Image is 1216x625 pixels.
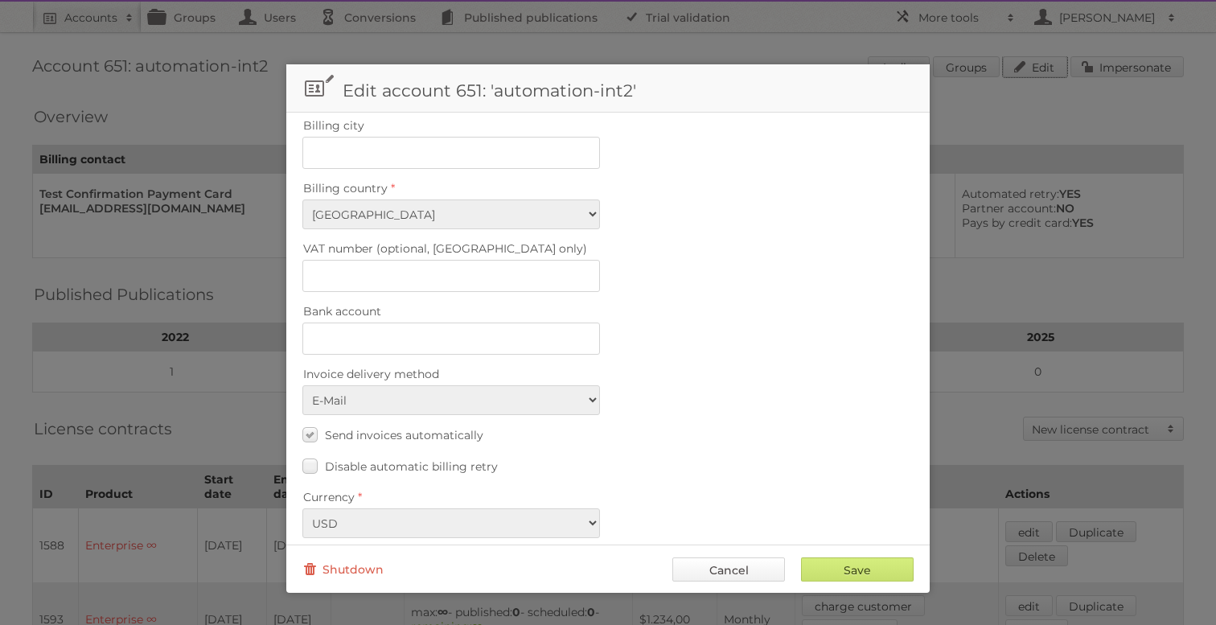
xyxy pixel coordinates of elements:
span: Invoice delivery method [303,367,439,381]
h1: Edit account 651: 'automation-int2' [286,64,930,113]
span: Bank account [303,304,381,319]
a: Cancel [672,557,785,582]
a: Shutdown [302,557,384,582]
span: VAT number (optional, [GEOGRAPHIC_DATA] only) [303,241,587,256]
span: Send invoices automatically [325,428,483,442]
span: Disable automatic billing retry [325,459,498,474]
input: Save [801,557,914,582]
span: Billing city [303,118,364,133]
span: Currency [303,490,355,504]
span: Billing country [303,181,388,195]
